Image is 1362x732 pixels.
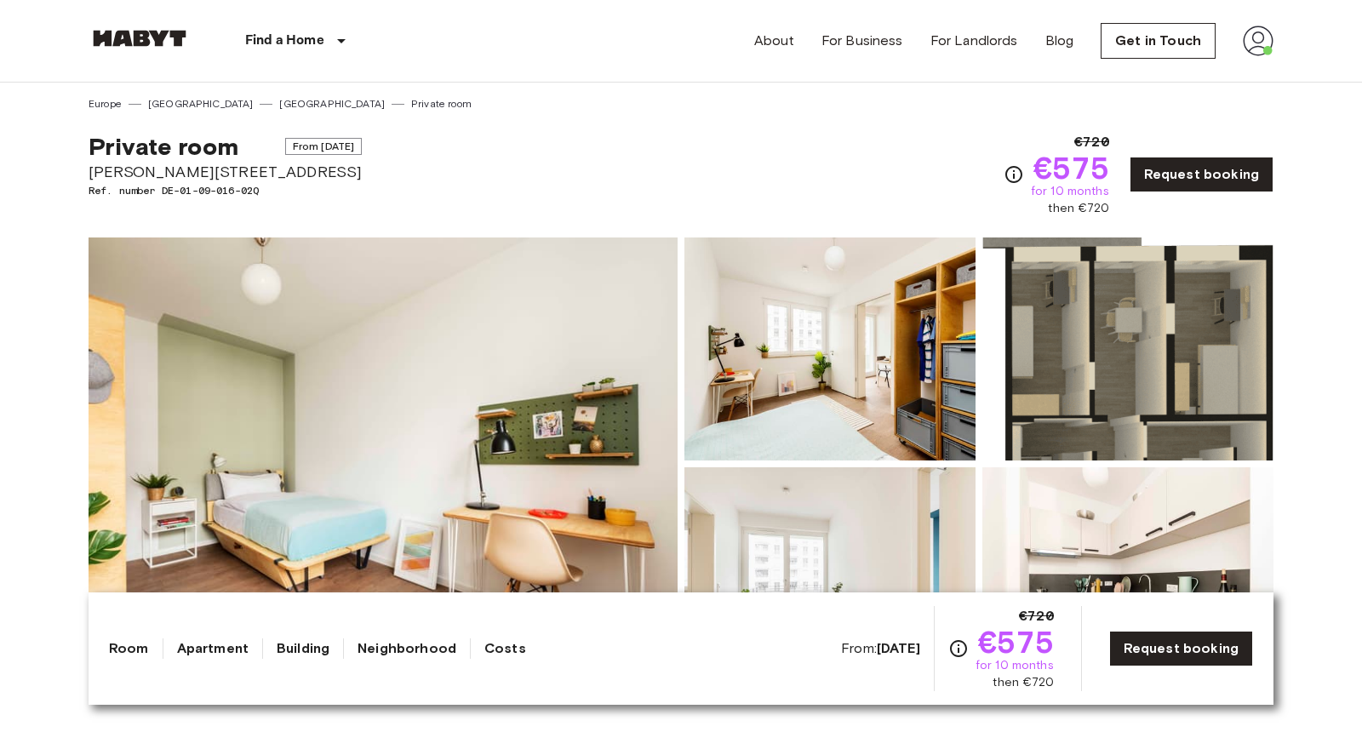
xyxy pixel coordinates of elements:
[1031,183,1109,200] span: for 10 months
[411,96,472,112] a: Private room
[89,30,191,47] img: Habyt
[930,31,1018,51] a: For Landlords
[89,237,678,690] img: Marketing picture of unit DE-01-09-016-02Q
[279,96,385,112] a: [GEOGRAPHIC_DATA]
[978,626,1054,657] span: €575
[877,640,920,656] b: [DATE]
[1048,200,1108,217] span: then €720
[484,638,526,659] a: Costs
[89,183,362,198] span: Ref. number DE-01-09-016-02Q
[948,638,969,659] svg: Check cost overview for full price breakdown. Please note that discounts apply to new joiners onl...
[982,467,1273,690] img: Picture of unit DE-01-09-016-02Q
[1101,23,1216,59] a: Get in Touch
[89,161,362,183] span: [PERSON_NAME][STREET_ADDRESS]
[1004,164,1024,185] svg: Check cost overview for full price breakdown. Please note that discounts apply to new joiners onl...
[109,638,149,659] a: Room
[841,639,920,658] span: From:
[1130,157,1273,192] a: Request booking
[358,638,456,659] a: Neighborhood
[684,467,976,690] img: Picture of unit DE-01-09-016-02Q
[1019,606,1054,626] span: €720
[285,138,363,155] span: From [DATE]
[89,96,122,112] a: Europe
[993,674,1053,691] span: then €720
[1033,152,1109,183] span: €575
[1045,31,1074,51] a: Blog
[976,657,1054,674] span: for 10 months
[1074,132,1109,152] span: €720
[245,31,324,51] p: Find a Home
[177,638,249,659] a: Apartment
[89,132,238,161] span: Private room
[1109,631,1253,666] a: Request booking
[754,31,794,51] a: About
[982,237,1273,460] img: Picture of unit DE-01-09-016-02Q
[148,96,254,112] a: [GEOGRAPHIC_DATA]
[684,237,976,460] img: Picture of unit DE-01-09-016-02Q
[821,31,903,51] a: For Business
[277,638,329,659] a: Building
[1243,26,1273,56] img: avatar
